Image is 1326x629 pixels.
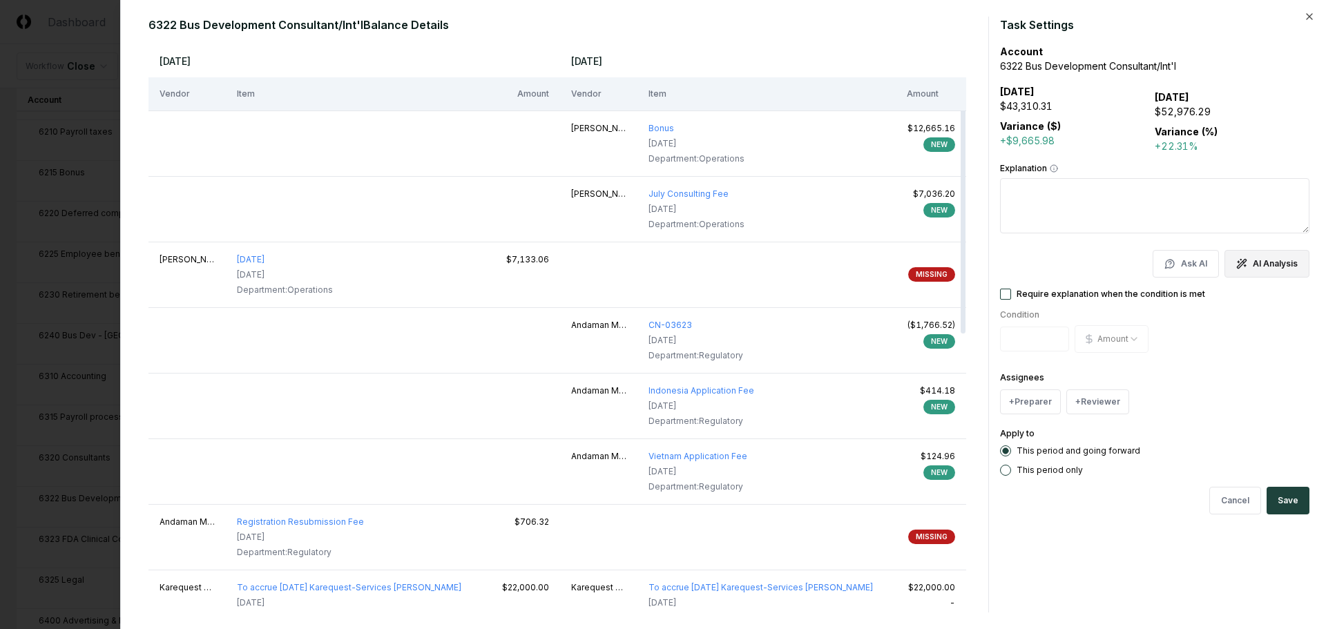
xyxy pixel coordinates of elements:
[648,188,729,199] a: July Consulting Fee
[560,44,966,77] th: [DATE]
[648,415,754,427] div: Regulatory
[907,385,955,397] div: $414.18
[1000,133,1155,148] div: +$9,665.98
[160,253,215,266] div: Ananth Annaswamy
[923,465,955,480] div: NEW
[648,349,743,362] div: Regulatory
[648,451,747,461] a: Vietnam Application Fee
[896,77,966,110] th: Amount
[648,203,744,215] div: [DATE]
[907,188,955,200] div: $7,036.20
[637,77,896,110] th: Item
[923,203,955,217] div: NEW
[148,77,226,110] th: Vendor
[237,531,364,543] div: [DATE]
[1000,86,1035,97] b: [DATE]
[908,530,955,544] div: MISSING
[571,450,626,463] div: Andaman Medical PTE Ltd
[237,516,364,527] a: Registration Resubmission Fee
[160,581,215,594] div: Karequest LLC
[1155,126,1218,137] b: Variance (%)
[1000,59,1309,73] div: 6322 Bus Development Consultant/Int'l
[1000,164,1309,173] label: Explanation
[907,450,955,463] div: $124.96
[1000,372,1044,383] label: Assignees
[571,188,626,200] div: Ananth Annaswamy
[1066,389,1129,414] button: +Reviewer
[237,254,265,264] a: [DATE]
[648,582,873,592] a: To accrue [DATE] Karequest-Services [PERSON_NAME]
[148,44,560,77] th: [DATE]
[1209,487,1261,514] button: Cancel
[237,546,364,559] div: Regulatory
[1000,99,1155,113] div: $43,310.31
[908,267,955,282] div: MISSING
[571,319,626,331] div: Andaman Medical PTE Ltd
[560,77,637,110] th: Vendor
[495,253,549,266] div: $7,133.06
[648,153,744,165] div: Operations
[1153,250,1219,278] button: Ask AI
[648,320,692,330] a: CN-03623
[148,17,977,33] h2: 6322 Bus Development Consultant/Int'l Balance Details
[1267,487,1309,514] button: Save
[1155,91,1189,103] b: [DATE]
[648,597,873,609] div: [DATE]
[237,269,333,281] div: [DATE]
[495,516,549,528] div: $706.32
[648,218,744,231] div: Operations
[237,612,461,624] div: Operations
[237,284,333,296] div: Operations
[1224,250,1309,278] button: AI Analysis
[237,582,461,592] a: To accrue [DATE] Karequest-Services [PERSON_NAME]
[923,334,955,349] div: NEW
[648,400,754,412] div: [DATE]
[1050,164,1058,173] button: Explanation
[1155,104,1309,119] div: $52,976.29
[1000,428,1035,438] label: Apply to
[907,581,955,594] div: $22,000.00
[237,597,461,609] div: [DATE]
[1000,17,1309,33] h2: Task Settings
[1000,389,1061,414] button: +Preparer
[571,385,626,397] div: Andaman Medical PTE Ltd
[571,581,626,594] div: Karequest LLC
[1017,290,1205,298] label: Require explanation when the condition is met
[648,481,747,493] div: Regulatory
[907,319,955,331] div: ($1,766.52)
[923,400,955,414] div: NEW
[571,122,626,135] div: Ananth Annaswamy
[495,581,549,594] div: $22,000.00
[648,612,873,624] div: Operations
[1000,46,1043,57] b: Account
[648,137,744,150] div: [DATE]
[648,385,754,396] a: Indonesia Application Fee
[648,465,747,478] div: [DATE]
[226,77,484,110] th: Item
[160,516,215,528] div: Andaman Medical PTE Ltd
[1000,120,1061,132] b: Variance ($)
[1017,447,1140,455] label: This period and going forward
[907,122,955,135] div: $12,665.16
[648,334,743,347] div: [DATE]
[1155,139,1309,153] div: +22.31%
[648,123,674,133] a: Bonus
[1017,466,1083,474] label: This period only
[923,137,955,152] div: NEW
[484,77,560,110] th: Amount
